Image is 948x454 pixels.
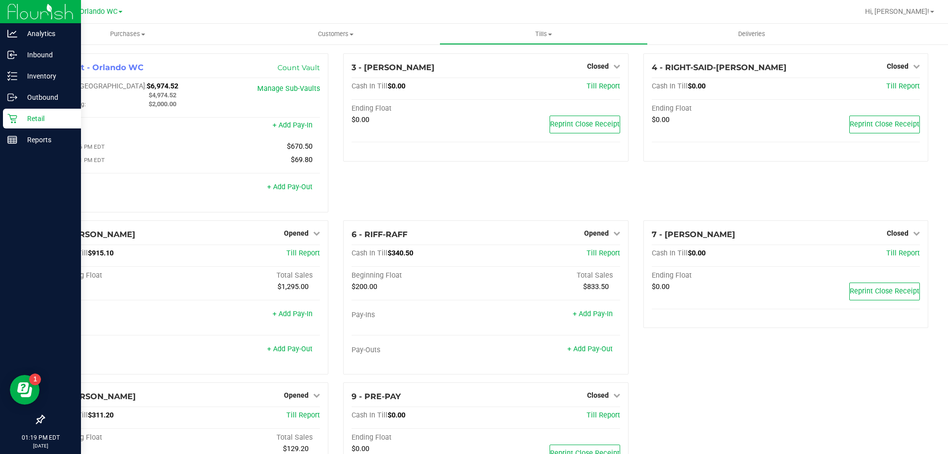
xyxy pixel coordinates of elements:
[52,63,144,72] span: 1 - Vault - Orlando WC
[688,82,706,90] span: $0.00
[17,70,77,82] p: Inventory
[352,392,401,401] span: 9 - PRE-PAY
[277,63,320,72] a: Count Vault
[567,345,613,353] a: + Add Pay-Out
[850,120,919,128] span: Reprint Close Receipt
[7,135,17,145] inline-svg: Reports
[52,122,186,131] div: Pay-Ins
[887,229,908,237] span: Closed
[550,116,620,133] button: Reprint Close Receipt
[352,445,369,453] span: $0.00
[352,116,369,124] span: $0.00
[388,411,405,419] span: $0.00
[186,271,320,280] div: Total Sales
[652,116,670,124] span: $0.00
[352,433,486,442] div: Ending Float
[352,249,388,257] span: Cash In Till
[284,391,309,399] span: Opened
[652,82,688,90] span: Cash In Till
[7,114,17,124] inline-svg: Retail
[352,411,388,419] span: Cash In Till
[273,310,313,318] a: + Add Pay-In
[486,271,620,280] div: Total Sales
[7,29,17,39] inline-svg: Analytics
[17,28,77,40] p: Analytics
[865,7,929,15] span: Hi, [PERSON_NAME]!
[388,82,405,90] span: $0.00
[587,411,620,419] a: Till Report
[352,104,486,113] div: Ending Float
[283,445,309,453] span: $129.20
[587,391,609,399] span: Closed
[439,24,647,44] a: Tills
[886,249,920,257] a: Till Report
[24,24,232,44] a: Purchases
[652,104,786,113] div: Ending Float
[257,84,320,93] a: Manage Sub-Vaults
[17,113,77,124] p: Retail
[352,82,388,90] span: Cash In Till
[652,230,735,239] span: 7 - [PERSON_NAME]
[652,249,688,257] span: Cash In Till
[652,63,787,72] span: 4 - RIGHT-SAID-[PERSON_NAME]
[52,230,135,239] span: 5 - [PERSON_NAME]
[267,345,313,353] a: + Add Pay-Out
[7,71,17,81] inline-svg: Inventory
[887,62,908,70] span: Closed
[291,156,313,164] span: $69.80
[849,116,920,133] button: Reprint Close Receipt
[52,433,186,442] div: Beginning Float
[88,411,114,419] span: $311.20
[287,142,313,151] span: $670.50
[273,121,313,129] a: + Add Pay-In
[277,283,309,291] span: $1,295.00
[52,346,186,355] div: Pay-Outs
[550,120,620,128] span: Reprint Close Receipt
[4,433,77,442] p: 01:19 PM EDT
[79,7,118,16] span: Orlando WC
[52,311,186,320] div: Pay-Ins
[149,91,176,99] span: $4,974.52
[7,50,17,60] inline-svg: Inbound
[652,283,670,291] span: $0.00
[10,375,39,405] iframe: Resource center
[52,392,136,401] span: 8 - [PERSON_NAME]
[29,373,41,385] iframe: Resource center unread badge
[587,249,620,257] a: Till Report
[388,249,413,257] span: $340.50
[52,271,186,280] div: Beginning Float
[886,82,920,90] a: Till Report
[648,24,856,44] a: Deliveries
[725,30,779,39] span: Deliveries
[17,134,77,146] p: Reports
[440,30,647,39] span: Tills
[286,411,320,419] a: Till Report
[4,442,77,450] p: [DATE]
[352,346,486,355] div: Pay-Outs
[284,229,309,237] span: Opened
[587,62,609,70] span: Closed
[149,100,176,108] span: $2,000.00
[232,30,439,39] span: Customers
[352,283,377,291] span: $200.00
[583,283,609,291] span: $833.50
[584,229,609,237] span: Opened
[186,433,320,442] div: Total Sales
[352,230,407,239] span: 6 - RIFF-RAFF
[652,271,786,280] div: Ending Float
[286,249,320,257] a: Till Report
[147,82,178,90] span: $6,974.52
[688,249,706,257] span: $0.00
[587,82,620,90] a: Till Report
[24,30,232,39] span: Purchases
[352,63,434,72] span: 3 - [PERSON_NAME]
[267,183,313,191] a: + Add Pay-Out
